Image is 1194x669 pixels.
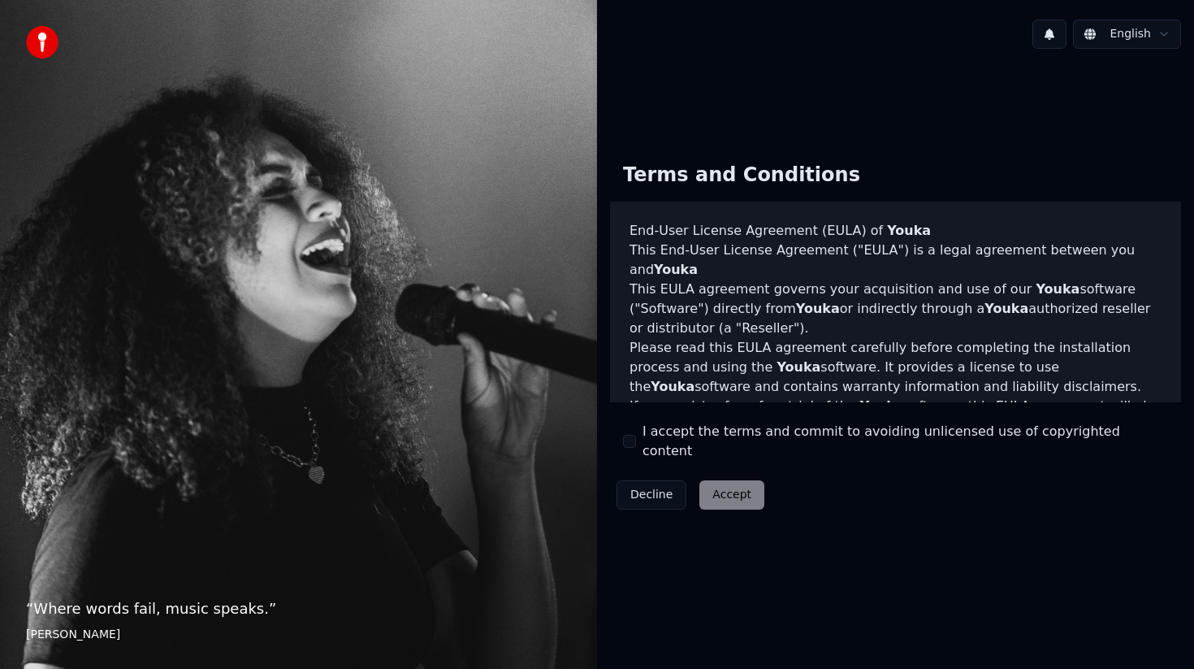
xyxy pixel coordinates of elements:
[777,359,820,375] span: Youka
[26,597,571,620] p: “ Where words fail, music speaks. ”
[642,422,1168,461] label: I accept the terms and commit to avoiding unlicensed use of copyrighted content
[629,280,1162,338] p: This EULA agreement governs your acquisition and use of our software ("Software") directly from o...
[860,398,904,414] span: Youka
[887,223,931,238] span: Youka
[629,221,1162,241] h3: End-User License Agreement (EULA) of
[629,397,1162,475] p: If you register for a free trial of the software, this EULA agreement will also govern that trial...
[26,627,571,643] footer: [PERSON_NAME]
[984,301,1028,316] span: Youka
[610,150,873,202] div: Terms and Conditions
[1036,281,1079,297] span: Youka
[629,241,1162,280] p: This End-User License Agreement ("EULA") is a legal agreement between you and
[26,26,58,59] img: youka
[616,480,686,510] button: Decline
[629,338,1162,397] p: Please read this EULA agreement carefully before completing the installation process and using th...
[796,301,840,316] span: Youka
[651,379,694,394] span: Youka
[654,262,698,277] span: Youka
